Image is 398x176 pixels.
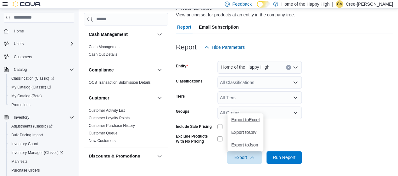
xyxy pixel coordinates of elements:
[89,153,140,159] h3: Discounts & Promotions
[6,92,77,100] button: My Catalog (Beta)
[346,0,393,8] p: Cree-[PERSON_NAME]
[156,66,163,74] button: Compliance
[14,115,29,120] span: Inventory
[11,85,51,90] span: My Catalog (Classic)
[231,130,260,135] span: Export to Csv
[9,149,74,156] span: Inventory Manager (Classic)
[176,109,189,114] label: Groups
[11,133,43,138] span: Bulk Pricing Import
[202,41,247,54] button: Hide Parameters
[9,167,74,174] span: Purchase Orders
[227,139,263,151] button: Export toJson
[14,29,24,34] span: Home
[281,0,329,8] p: Home of the Happy High
[6,166,77,175] button: Purchase Orders
[11,40,26,48] button: Users
[9,101,33,109] a: Promotions
[9,131,74,139] span: Bulk Pricing Import
[11,27,26,35] a: Home
[11,102,31,107] span: Promotions
[1,26,77,36] button: Home
[1,65,77,74] button: Catalog
[84,43,168,61] div: Cash Management
[11,150,63,155] span: Inventory Manager (Classic)
[336,0,343,8] div: Cree-Ann Perrin
[89,116,130,121] span: Customer Loyalty Points
[9,140,74,148] span: Inventory Count
[11,159,27,164] span: Manifests
[286,65,291,70] button: Clear input
[9,83,74,91] span: My Catalog (Classic)
[89,131,117,135] a: Customer Queue
[89,153,154,159] button: Discounts & Promotions
[9,149,66,156] a: Inventory Manager (Classic)
[1,113,77,122] button: Inventory
[9,158,30,165] a: Manifests
[293,65,298,70] button: Open list of options
[11,66,74,73] span: Catalog
[9,92,74,100] span: My Catalog (Beta)
[273,154,295,161] span: Run Report
[13,1,41,7] img: Cova
[6,157,77,166] button: Manifests
[266,151,302,164] button: Run Report
[6,74,77,83] a: Classification (Classic)
[212,44,245,50] span: Hide Parameters
[176,134,215,144] label: Exclude Products With No Pricing
[11,124,53,129] span: Adjustments (Classic)
[11,27,74,35] span: Home
[231,142,260,147] span: Export to Json
[89,52,117,57] a: Cash Out Details
[9,158,74,165] span: Manifests
[9,75,57,82] a: Classification (Classic)
[14,54,32,60] span: Customers
[6,122,77,131] a: Adjustments (Classic)
[293,95,298,100] button: Open list of options
[1,39,77,48] button: Users
[89,95,109,101] h3: Customer
[6,83,77,92] a: My Catalog (Classic)
[6,148,77,157] a: Inventory Manager (Classic)
[89,131,117,136] span: Customer Queue
[176,12,295,18] div: View pricing set for products at an entity in the company tree.
[89,123,135,128] a: Customer Purchase History
[293,110,298,115] button: Open list of options
[176,94,185,99] label: Tiers
[176,64,188,69] label: Entity
[221,63,269,71] span: Home of the Happy High
[156,94,163,102] button: Customer
[332,0,333,8] p: |
[9,101,74,109] span: Promotions
[9,131,46,139] a: Bulk Pricing Import
[14,41,24,46] span: Users
[231,117,260,122] span: Export to Excel
[337,0,342,8] span: CA
[11,94,42,99] span: My Catalog (Beta)
[293,80,298,85] button: Open list of options
[6,100,77,109] button: Promotions
[11,114,32,121] button: Inventory
[89,108,125,113] a: Customer Activity List
[89,116,130,120] a: Customer Loyalty Points
[11,114,74,121] span: Inventory
[257,1,270,8] input: Dark Mode
[9,140,41,148] a: Inventory Count
[9,122,74,130] span: Adjustments (Classic)
[176,124,212,129] label: Include Sale Pricing
[9,75,74,82] span: Classification (Classic)
[11,53,74,60] span: Customers
[89,67,154,73] button: Compliance
[176,43,197,51] h3: Report
[156,31,163,38] button: Cash Management
[89,139,115,143] a: New Customers
[11,66,29,73] button: Catalog
[227,126,263,139] button: Export toCsv
[9,122,55,130] a: Adjustments (Classic)
[89,80,151,85] a: OCS Transaction Submission Details
[9,167,42,174] a: Purchase Orders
